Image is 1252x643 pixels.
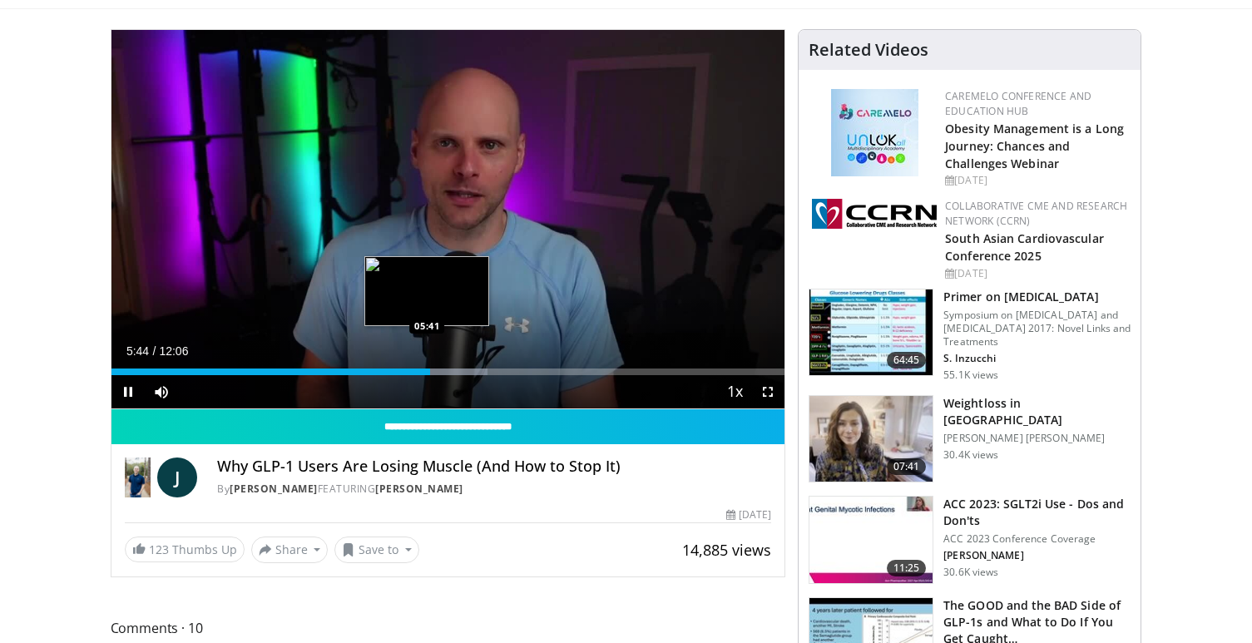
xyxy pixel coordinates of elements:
video-js: Video Player [111,30,785,409]
a: 11:25 ACC 2023: SGLT2i Use - Dos and Don'ts ACC 2023 Conference Coverage [PERSON_NAME] 30.6K views [809,496,1131,584]
span: 123 [149,542,169,557]
img: 45df64a9-a6de-482c-8a90-ada250f7980c.png.150x105_q85_autocrop_double_scale_upscale_version-0.2.jpg [831,89,918,176]
img: Dr. Jordan Rennicke [125,458,151,497]
h3: Weightloss in [GEOGRAPHIC_DATA] [943,395,1131,428]
div: [DATE] [945,266,1127,281]
span: 12:06 [159,344,188,358]
p: [PERSON_NAME] [PERSON_NAME] [943,432,1131,445]
p: 55.1K views [943,368,998,382]
span: 11:25 [887,560,927,576]
span: 07:41 [887,458,927,475]
a: [PERSON_NAME] [375,482,463,496]
img: 9258cdf1-0fbf-450b-845f-99397d12d24a.150x105_q85_crop-smart_upscale.jpg [809,497,933,583]
button: Playback Rate [718,375,751,408]
img: a04ee3ba-8487-4636-b0fb-5e8d268f3737.png.150x105_q85_autocrop_double_scale_upscale_version-0.2.png [812,199,937,229]
a: J [157,458,197,497]
img: 9983fed1-7565-45be-8934-aef1103ce6e2.150x105_q85_crop-smart_upscale.jpg [809,396,933,482]
span: Comments 10 [111,617,786,639]
p: [PERSON_NAME] [943,549,1131,562]
span: 5:44 [126,344,149,358]
p: ACC 2023 Conference Coverage [943,532,1131,546]
p: S. Inzucchi [943,352,1131,365]
button: Fullscreen [751,375,784,408]
a: 123 Thumbs Up [125,537,245,562]
button: Pause [111,375,145,408]
a: [PERSON_NAME] [230,482,318,496]
p: 30.4K views [943,448,998,462]
a: Collaborative CME and Research Network (CCRN) [945,199,1127,228]
span: 64:45 [887,352,927,368]
a: 07:41 Weightloss in [GEOGRAPHIC_DATA] [PERSON_NAME] [PERSON_NAME] 30.4K views [809,395,1131,483]
span: / [153,344,156,358]
div: By FEATURING [217,482,771,497]
a: Obesity Management is a Long Journey: Chances and Challenges Webinar [945,121,1124,171]
h4: Why GLP-1 Users Are Losing Muscle (And How to Stop It) [217,458,771,476]
h3: Primer on [MEDICAL_DATA] [943,289,1131,305]
img: image.jpeg [364,256,489,326]
div: [DATE] [945,173,1127,188]
a: South Asian Cardiovascular Conference 2025 [945,230,1104,264]
img: 022d2313-3eaa-4549-99ac-ae6801cd1fdc.150x105_q85_crop-smart_upscale.jpg [809,289,933,376]
div: Progress Bar [111,368,785,375]
h3: ACC 2023: SGLT2i Use - Dos and Don'ts [943,496,1131,529]
span: 14,885 views [682,540,771,560]
button: Mute [145,375,178,408]
h4: Related Videos [809,40,928,60]
button: Save to [334,537,419,563]
a: CaReMeLO Conference and Education Hub [945,89,1091,118]
button: Share [251,537,329,563]
p: Symposium on [MEDICAL_DATA] and [MEDICAL_DATA] 2017: Novel Links and Treatments [943,309,1131,349]
div: [DATE] [726,507,771,522]
a: 64:45 Primer on [MEDICAL_DATA] Symposium on [MEDICAL_DATA] and [MEDICAL_DATA] 2017: Novel Links a... [809,289,1131,382]
p: 30.6K views [943,566,998,579]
